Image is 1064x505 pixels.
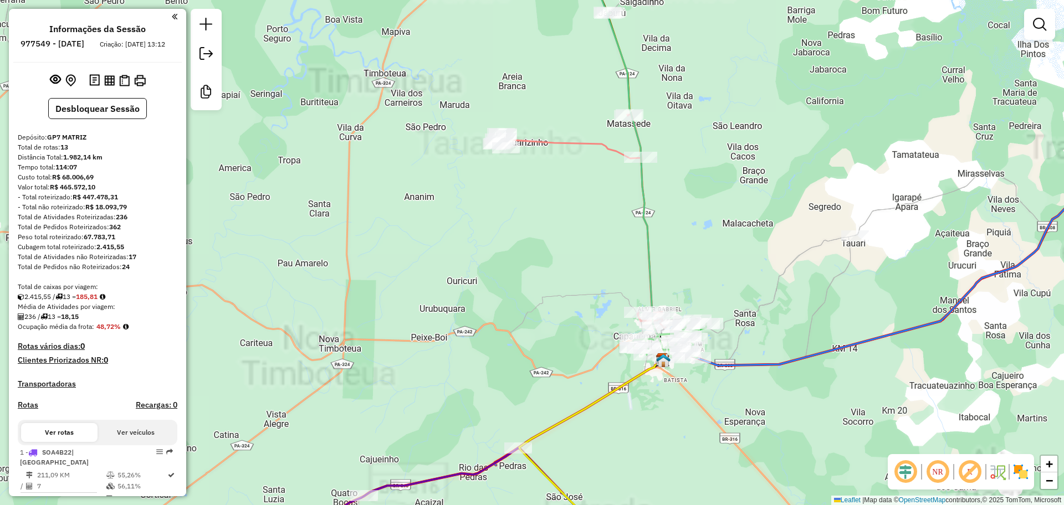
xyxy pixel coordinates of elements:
[85,203,127,211] strong: R$ 18.093,79
[18,142,177,152] div: Total de rotas:
[20,493,25,504] td: =
[40,313,48,320] i: Total de rotas
[87,72,102,89] button: Logs desbloquear sessão
[18,292,177,302] div: 2.415,55 / 13 =
[1046,457,1053,471] span: +
[20,448,89,466] span: 1 -
[18,322,94,331] span: Ocupação média da frota:
[862,496,864,504] span: |
[109,223,121,231] strong: 362
[156,449,163,455] em: Opções
[37,493,106,504] td: 30,16 KM
[55,163,77,171] strong: 114:07
[48,71,63,89] button: Exibir sessão original
[18,379,177,389] h4: Transportadoras
[136,400,177,410] h4: Recargas: 0
[924,458,951,485] span: Ocultar NR
[122,262,130,271] strong: 24
[18,232,177,242] div: Peso total roteirizado:
[117,481,167,492] td: 56,11%
[49,24,146,34] h4: Informações da Sessão
[18,252,177,262] div: Total de Atividades não Roteirizadas:
[106,496,112,502] i: Tempo total em rota
[18,262,177,272] div: Total de Pedidos não Roteirizados:
[18,222,177,232] div: Total de Pedidos Roteirizados:
[117,470,167,481] td: 55,26%
[656,353,671,368] img: GP7 CAPANEMA
[834,496,861,504] a: Leaflet
[18,313,24,320] i: Total de Atividades
[172,10,177,23] a: Clique aqui para minimizar o painel
[21,423,98,442] button: Ver rotas
[132,73,148,89] button: Imprimir Rotas
[956,458,983,485] span: Exibir rótulo
[117,493,167,504] td: 09:20
[892,458,919,485] span: Ocultar deslocamento
[116,213,127,221] strong: 236
[37,481,106,492] td: 7
[50,183,95,191] strong: R$ 465.572,10
[1029,13,1051,35] a: Exibir filtros
[95,39,170,49] div: Criação: [DATE] 13:12
[18,202,177,212] div: - Total não roteirizado:
[18,152,177,162] div: Distância Total:
[98,423,174,442] button: Ver veículos
[989,463,1006,481] img: Fluxo de ruas
[899,496,946,504] a: OpenStreetMap
[61,312,79,321] strong: 18,15
[84,233,115,241] strong: 67.783,71
[37,470,106,481] td: 211,09 KM
[104,355,108,365] strong: 0
[48,98,147,119] button: Desbloquear Sessão
[26,472,33,478] i: Distância Total
[18,282,177,292] div: Total de caixas por viagem:
[18,212,177,222] div: Total de Atividades Roteirizadas:
[20,481,25,492] td: /
[1012,463,1030,481] img: Exibir/Ocultar setores
[18,312,177,322] div: 236 / 13 =
[47,133,86,141] strong: GP7 MATRIZ
[18,342,177,351] h4: Rotas vários dias:
[1046,473,1053,487] span: −
[195,43,217,68] a: Exportar sessão
[656,353,670,367] img: GP7 MATRIZ
[80,341,85,351] strong: 0
[21,39,84,49] h6: 977549 - [DATE]
[63,153,103,161] strong: 1.982,14 km
[1041,472,1057,489] a: Zoom out
[55,293,63,300] i: Total de rotas
[26,483,33,489] i: Total de Atividades
[73,193,118,201] strong: R$ 447.478,31
[96,243,124,251] strong: 2.415,55
[18,192,177,202] div: - Total roteirizado:
[195,13,217,38] a: Nova sessão e pesquisa
[106,483,115,489] i: % de utilização da cubagem
[117,73,132,89] button: Visualizar Romaneio
[18,172,177,182] div: Custo total:
[18,355,177,365] h4: Clientes Priorizados NR:
[168,472,175,478] i: Rota otimizada
[18,302,177,312] div: Média de Atividades por viagem:
[106,472,115,478] i: % de utilização do peso
[96,322,121,331] strong: 48,72%
[52,173,94,181] strong: R$ 68.006,69
[18,132,177,142] div: Depósito:
[1041,456,1057,472] a: Zoom in
[123,323,129,330] em: Média calculada utilizando a maior ocupação (%Peso ou %Cubagem) de cada rota da sessão. Rotas cro...
[18,400,38,410] a: Rotas
[60,143,68,151] strong: 13
[63,72,78,89] button: Centralizar mapa no depósito ou ponto de apoio
[18,162,177,172] div: Tempo total:
[166,449,173,455] em: Rota exportada
[841,230,869,241] div: Atividade não roteirizada - BAR RESTAURANT ZAYON
[18,293,24,300] i: Cubagem total roteirizado
[129,252,136,261] strong: 17
[18,182,177,192] div: Valor total:
[18,242,177,252] div: Cubagem total roteirizado:
[831,496,1064,505] div: Map data © contributors,© 2025 TomTom, Microsoft
[42,448,71,456] span: SOA4B22
[102,73,117,87] button: Visualizar relatório de Roteirização
[195,81,217,106] a: Criar modelo
[76,292,98,301] strong: 185,81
